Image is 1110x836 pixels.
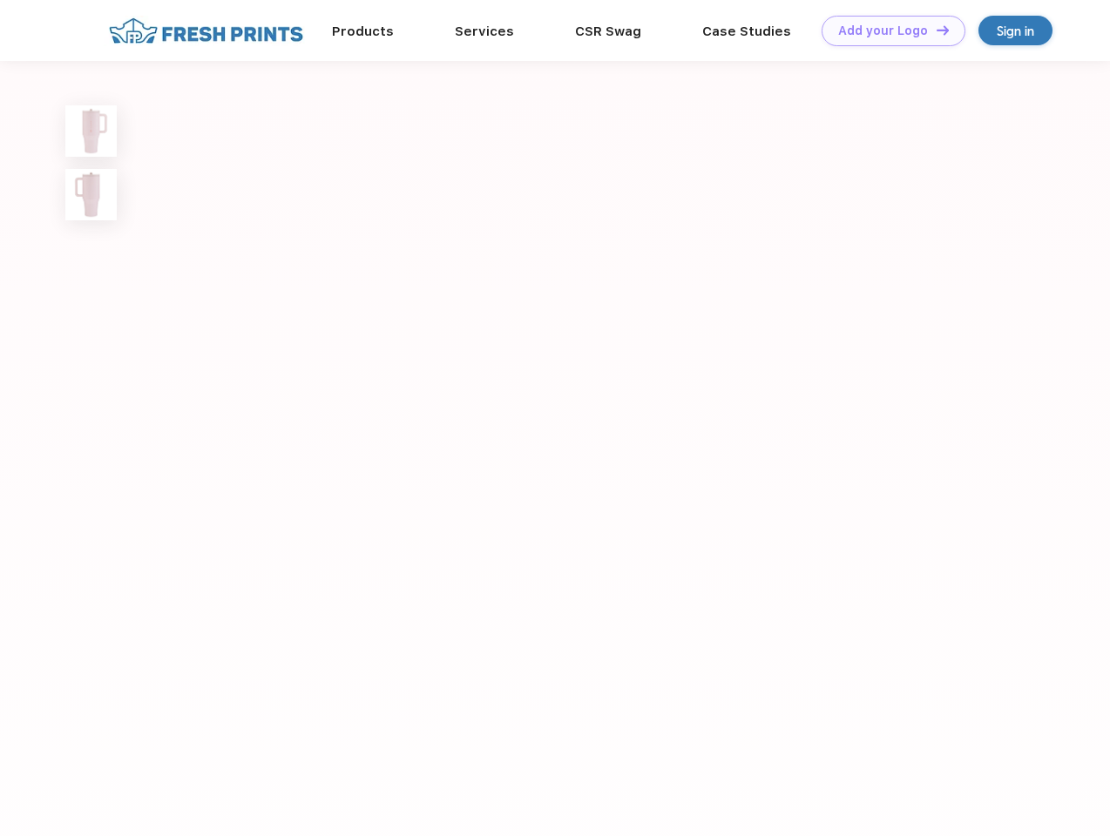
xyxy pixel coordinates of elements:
img: func=resize&h=100 [65,169,117,220]
img: DT [937,25,949,35]
div: Sign in [997,21,1034,41]
a: Products [332,24,394,39]
div: Add your Logo [838,24,928,38]
a: Sign in [978,16,1052,45]
img: fo%20logo%202.webp [104,16,308,46]
img: func=resize&h=100 [65,105,117,157]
